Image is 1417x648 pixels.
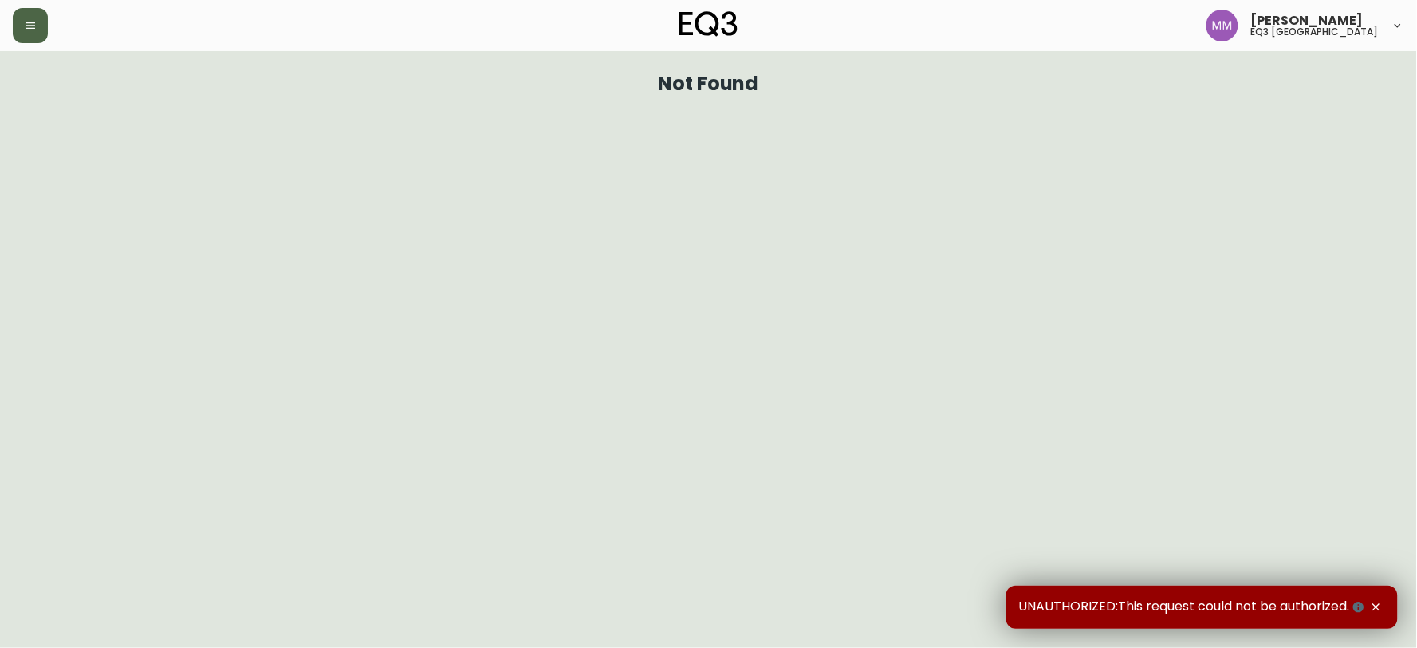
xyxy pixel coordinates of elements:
[1019,599,1368,616] span: UNAUTHORIZED:This request could not be authorized.
[1251,27,1379,37] h5: eq3 [GEOGRAPHIC_DATA]
[658,77,759,91] h1: Not Found
[679,11,738,37] img: logo
[1251,14,1364,27] span: [PERSON_NAME]
[1206,10,1238,41] img: b124d21e3c5b19e4a2f2a57376a9c201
